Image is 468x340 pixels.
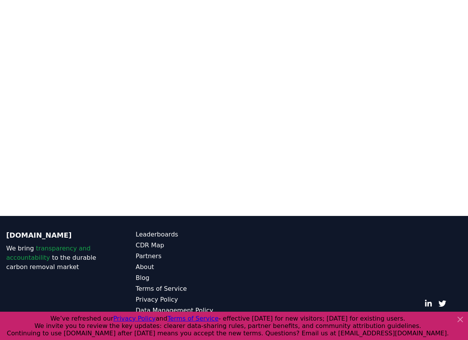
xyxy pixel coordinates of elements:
[6,245,90,261] span: transparency and accountability
[136,295,234,304] a: Privacy Policy
[425,300,432,307] a: LinkedIn
[136,273,234,283] a: Blog
[136,262,234,272] a: About
[6,244,104,272] p: We bring to the durable carbon removal market
[136,241,234,250] a: CDR Map
[136,252,234,261] a: Partners
[6,230,104,241] p: [DOMAIN_NAME]
[438,300,446,307] a: Twitter
[136,230,234,239] a: Leaderboards
[136,306,234,315] a: Data Management Policy
[136,284,234,293] a: Terms of Service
